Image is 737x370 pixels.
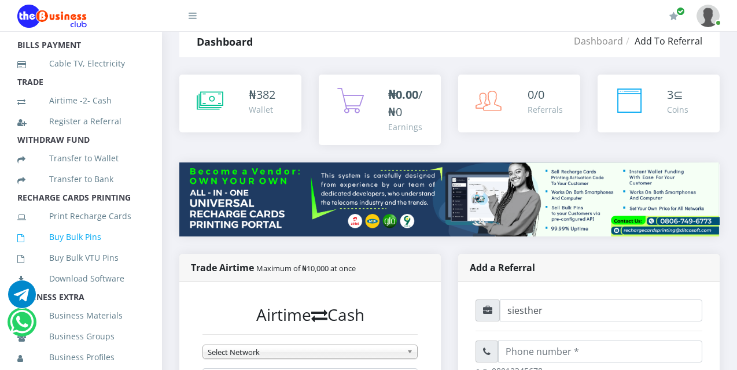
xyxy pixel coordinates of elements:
[458,75,580,132] a: 0/0 Referrals
[623,34,702,48] li: Add To Referral
[17,323,145,350] a: Business Groups
[17,302,145,329] a: Business Materials
[191,261,254,274] strong: Trade Airtime
[388,121,429,133] div: Earnings
[10,317,34,336] a: Chat for support
[17,145,145,172] a: Transfer to Wallet
[8,289,36,308] a: Chat for support
[388,87,418,102] b: ₦0.00
[249,86,275,103] div: ₦
[500,299,702,321] input: Referral ID (username)
[676,7,685,16] span: Renew/Upgrade Subscription
[197,35,253,49] strong: Dashboard
[388,87,422,120] span: /₦0
[17,224,145,250] a: Buy Bulk Pins
[202,305,418,325] h3: Airtime Cash
[667,86,688,103] div: ⊆
[256,87,275,102] span: 382
[17,108,145,135] a: Register a Referral
[179,162,720,236] img: multitenant_rcp.png
[667,87,673,102] span: 3
[17,166,145,193] a: Transfer to Bank
[667,103,688,116] div: Coins
[470,261,535,274] strong: Add a Referral
[17,50,145,77] a: Cable TV, Electricity
[574,35,623,47] a: Dashboard
[498,341,702,362] input: Phone number *
[256,263,356,273] small: Maximum of ₦10,000 at once
[179,75,301,132] a: ₦382 Wallet
[17,5,87,28] img: Logo
[528,87,544,102] span: 0/0
[17,203,145,230] a: Print Recharge Cards
[319,75,441,145] a: ₦0.00/₦0 Earnings
[528,103,563,116] div: Referrals
[17,87,145,114] a: Airtime -2- Cash
[208,345,402,359] span: Select Network
[669,12,678,21] i: Renew/Upgrade Subscription
[697,5,720,27] img: User
[17,265,145,292] a: Download Software
[17,245,145,271] a: Buy Bulk VTU Pins
[249,103,275,116] div: Wallet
